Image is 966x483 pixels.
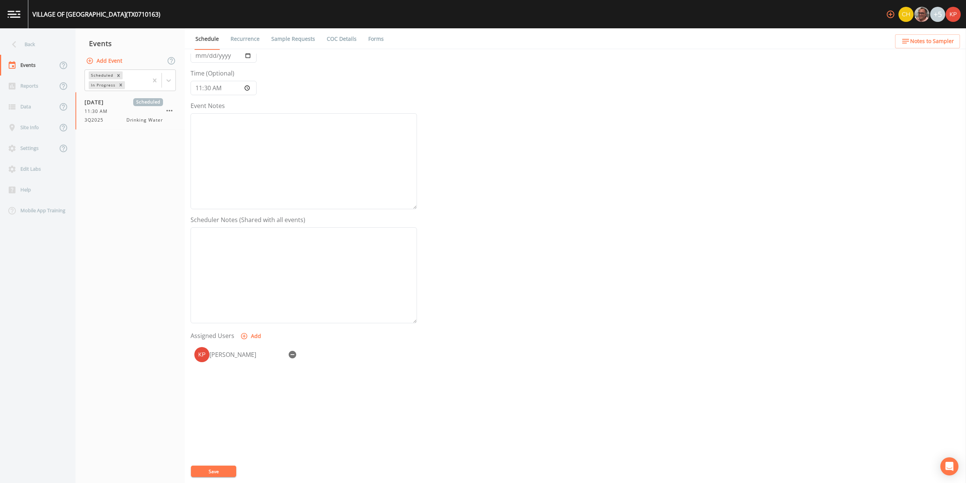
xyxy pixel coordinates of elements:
[191,69,234,78] label: Time (Optional)
[191,466,236,477] button: Save
[133,98,163,106] span: Scheduled
[270,28,316,49] a: Sample Requests
[239,329,264,343] button: Add
[191,101,225,110] label: Event Notes
[914,7,930,22] div: Mike Franklin
[229,28,261,49] a: Recurrence
[914,7,929,22] img: e2d790fa78825a4bb76dcb6ab311d44c
[85,117,108,123] span: 3Q2025
[8,11,20,18] img: logo
[194,347,209,362] img: bfb79f8bb3f9c089c8282ca9eb011383
[895,34,960,48] button: Notes to Sampler
[898,7,914,22] div: Charles Medina
[114,71,123,79] div: Remove Scheduled
[85,108,112,115] span: 11:30 AM
[117,81,125,89] div: Remove In Progress
[194,28,220,50] a: Schedule
[367,28,385,49] a: Forms
[191,215,305,224] label: Scheduler Notes (Shared with all events)
[209,350,285,359] div: [PERSON_NAME]
[89,81,117,89] div: In Progress
[75,92,185,130] a: [DATE]Scheduled11:30 AM3Q2025Drinking Water
[910,37,954,46] span: Notes to Sampler
[326,28,358,49] a: COC Details
[85,98,109,106] span: [DATE]
[930,7,945,22] div: +5
[75,34,185,53] div: Events
[89,71,114,79] div: Scheduled
[946,7,961,22] img: bfb79f8bb3f9c089c8282ca9eb011383
[32,10,160,19] div: VILLAGE OF [GEOGRAPHIC_DATA] (TX0710163)
[85,54,125,68] button: Add Event
[898,7,914,22] img: c74b8b8b1c7a9d34f67c5e0ca157ed15
[191,331,234,340] label: Assigned Users
[126,117,163,123] span: Drinking Water
[940,457,958,475] div: Open Intercom Messenger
